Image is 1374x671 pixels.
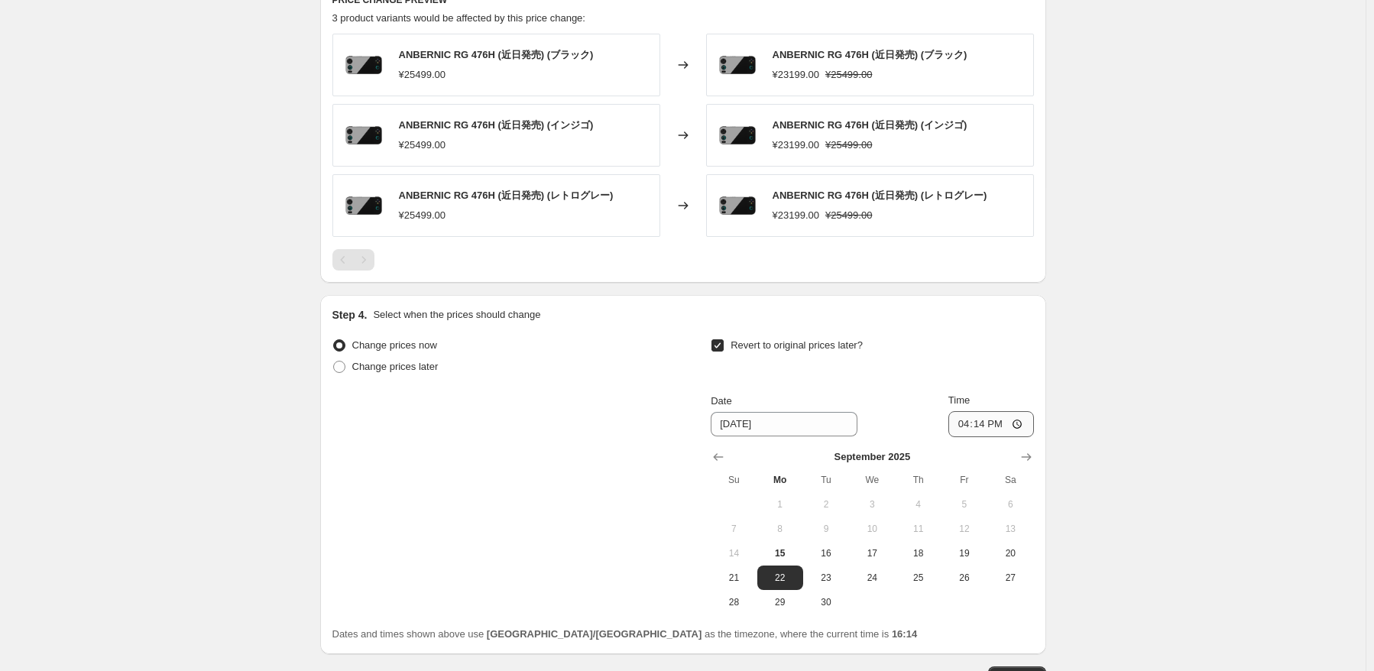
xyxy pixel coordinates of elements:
div: ¥25499.00 [399,67,446,83]
span: ANBERNIC RG 476H (近日発売) (インジゴ) [399,119,594,131]
span: 29 [763,596,797,608]
span: ANBERNIC RG 476H (近日発売) (レトログレー) [773,190,987,201]
span: 14 [717,547,750,559]
img: 02_a36d067d-466b-459b-8963-345fdcd1bb4d_80x.png [341,183,387,229]
button: Tuesday September 30 2025 [803,590,849,614]
th: Saturday [987,468,1033,492]
button: Friday September 26 2025 [941,566,987,590]
button: Tuesday September 23 2025 [803,566,849,590]
button: Friday September 12 2025 [941,517,987,541]
b: [GEOGRAPHIC_DATA]/[GEOGRAPHIC_DATA] [487,628,702,640]
button: Sunday September 7 2025 [711,517,757,541]
span: We [855,474,889,486]
img: 02_a36d067d-466b-459b-8963-345fdcd1bb4d_80x.png [715,42,760,88]
div: ¥23199.00 [773,138,819,153]
img: 02_a36d067d-466b-459b-8963-345fdcd1bb4d_80x.png [715,183,760,229]
button: Sunday September 14 2025 [711,541,757,566]
img: 02_a36d067d-466b-459b-8963-345fdcd1bb4d_80x.png [715,112,760,158]
span: Change prices now [352,339,437,351]
span: 3 product variants would be affected by this price change: [332,12,585,24]
span: Su [717,474,750,486]
button: Tuesday September 9 2025 [803,517,849,541]
button: Sunday September 21 2025 [711,566,757,590]
button: Show previous month, August 2025 [708,446,729,468]
button: Monday September 1 2025 [757,492,803,517]
button: Friday September 19 2025 [941,541,987,566]
button: Thursday September 25 2025 [895,566,941,590]
span: Dates and times shown above use as the timezone, where the current time is [332,628,918,640]
img: 02_a36d067d-466b-459b-8963-345fdcd1bb4d_80x.png [341,112,387,158]
button: Sunday September 28 2025 [711,590,757,614]
button: Thursday September 4 2025 [895,492,941,517]
span: 10 [855,523,889,535]
span: 26 [948,572,981,584]
input: 12:00 [948,411,1034,437]
th: Monday [757,468,803,492]
span: 25 [901,572,935,584]
span: Th [901,474,935,486]
button: Saturday September 20 2025 [987,541,1033,566]
img: 02_a36d067d-466b-459b-8963-345fdcd1bb4d_80x.png [341,42,387,88]
span: 18 [901,547,935,559]
span: Date [711,395,731,407]
span: 11 [901,523,935,535]
span: 19 [948,547,981,559]
button: Friday September 5 2025 [941,492,987,517]
span: 1 [763,498,797,511]
span: 22 [763,572,797,584]
p: Select when the prices should change [373,307,540,323]
button: Monday September 8 2025 [757,517,803,541]
span: 21 [717,572,750,584]
th: Friday [941,468,987,492]
span: Fr [948,474,981,486]
span: 9 [809,523,843,535]
th: Wednesday [849,468,895,492]
span: 4 [901,498,935,511]
span: 13 [993,523,1027,535]
span: 5 [948,498,981,511]
button: Thursday September 18 2025 [895,541,941,566]
strike: ¥25499.00 [825,67,872,83]
button: Saturday September 27 2025 [987,566,1033,590]
div: ¥25499.00 [399,208,446,223]
div: ¥23199.00 [773,208,819,223]
span: 17 [855,547,889,559]
button: Wednesday September 24 2025 [849,566,895,590]
span: 24 [855,572,889,584]
button: Today Monday September 15 2025 [757,541,803,566]
h2: Step 4. [332,307,368,323]
button: Tuesday September 2 2025 [803,492,849,517]
span: 6 [993,498,1027,511]
button: Monday September 29 2025 [757,590,803,614]
span: Tu [809,474,843,486]
strike: ¥25499.00 [825,138,872,153]
button: Saturday September 6 2025 [987,492,1033,517]
span: Mo [763,474,797,486]
nav: Pagination [332,249,374,271]
span: 28 [717,596,750,608]
span: ANBERNIC RG 476H (近日発売) (レトログレー) [399,190,614,201]
span: ANBERNIC RG 476H (近日発売) (ブラック) [773,49,967,60]
div: ¥25499.00 [399,138,446,153]
span: 15 [763,547,797,559]
span: 7 [717,523,750,535]
b: 16:14 [892,628,917,640]
button: Saturday September 13 2025 [987,517,1033,541]
span: 3 [855,498,889,511]
span: ANBERNIC RG 476H (近日発売) (ブラック) [399,49,594,60]
button: Show next month, October 2025 [1016,446,1037,468]
span: ANBERNIC RG 476H (近日発売) (インジゴ) [773,119,967,131]
span: Time [948,394,970,406]
span: 20 [993,547,1027,559]
span: 12 [948,523,981,535]
span: 23 [809,572,843,584]
span: Change prices later [352,361,439,372]
span: 27 [993,572,1027,584]
th: Tuesday [803,468,849,492]
th: Thursday [895,468,941,492]
button: Tuesday September 16 2025 [803,541,849,566]
strike: ¥25499.00 [825,208,872,223]
span: 2 [809,498,843,511]
span: Revert to original prices later? [731,339,863,351]
span: 30 [809,596,843,608]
